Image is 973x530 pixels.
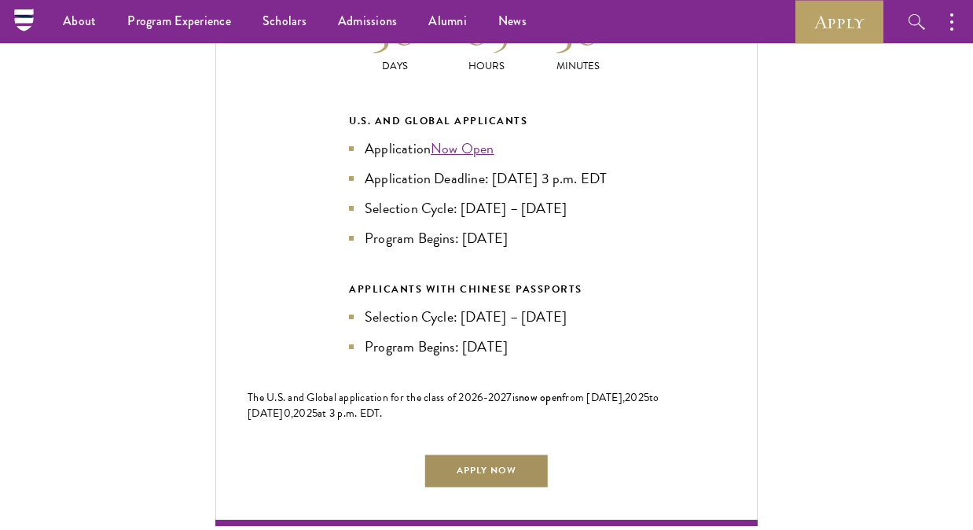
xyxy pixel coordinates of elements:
span: from [DATE], [562,389,625,406]
li: Program Begins: [DATE] [349,227,624,249]
span: 5 [644,389,649,406]
p: Hours [441,58,533,75]
li: Selection Cycle: [DATE] – [DATE] [349,306,624,328]
li: Selection Cycle: [DATE] – [DATE] [349,197,624,219]
li: Application Deadline: [DATE] 3 p.m. EDT [349,167,624,190]
li: Application [349,138,624,160]
a: Apply Now [424,453,549,488]
span: 202 [625,389,644,406]
span: is [512,389,520,406]
div: U.S. and Global Applicants [349,112,624,130]
div: APPLICANTS WITH CHINESE PASSPORTS [349,281,624,298]
span: 6 [477,389,483,406]
span: 202 [293,405,312,421]
span: The U.S. and Global application for the class of 202 [248,389,477,406]
p: Minutes [532,58,624,75]
a: Now Open [431,138,494,159]
span: 5 [312,405,318,421]
span: , [291,405,293,421]
li: Program Begins: [DATE] [349,336,624,358]
span: now open [519,389,562,405]
span: 0 [284,405,291,421]
span: to [DATE] [248,389,659,421]
p: Days [349,58,441,75]
span: 7 [506,389,512,406]
span: -202 [483,389,506,406]
span: at 3 p.m. EDT. [318,405,383,421]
